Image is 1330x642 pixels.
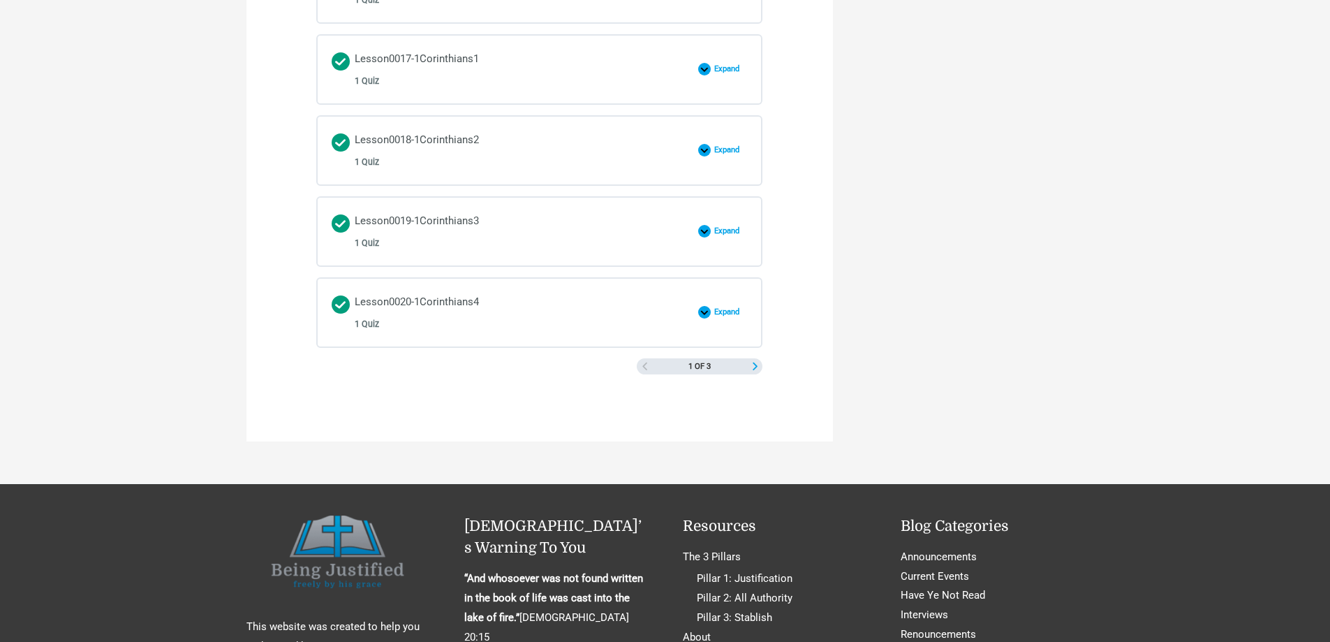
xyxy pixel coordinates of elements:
a: Completed Lesson0019-1Corinthians3 1 Quiz [332,212,690,251]
a: Completed Lesson0018-1Corinthians2 1 Quiz [332,131,690,170]
a: Interviews [901,608,948,621]
span: 1 Quiz [355,319,379,329]
div: Completed [332,52,350,71]
a: Pillar 1: Justification [697,572,792,585]
a: The 3 Pillars [683,550,741,563]
button: Expand [698,306,748,319]
button: Expand [698,144,748,156]
button: Expand [698,225,748,238]
span: Expand [711,145,748,155]
a: Have Ye Not Read [901,589,985,601]
div: Lesson0017-1Corinthians1 [355,50,479,89]
div: Lesson0018-1Corinthians2 [355,131,479,170]
strong: “And whosoever was not found written in the book of life was cast into the lake of fire.” [464,572,643,624]
a: Completed Lesson0017-1Corinthians1 1 Quiz [332,50,690,89]
span: 1 Quiz [355,76,379,86]
a: Current Events [901,570,969,583]
a: Pillar 3: Stablish [697,611,772,624]
h2: Resources [683,516,866,538]
div: Completed [332,133,350,152]
a: Completed Lesson0020-1Corinthians4 1 Quiz [332,293,690,333]
span: 1 Quiz [355,157,379,167]
span: Expand [711,226,748,236]
div: Completed [332,214,350,233]
a: Next Page [751,363,759,371]
span: 1 Quiz [355,238,379,248]
div: Lesson0020-1Corinthians4 [355,293,479,333]
div: Completed [332,296,350,314]
a: Announcements [901,550,977,563]
span: Expand [711,307,748,317]
button: Expand [698,63,748,75]
a: Pillar 2: All Authority [697,592,792,604]
h2: Blog Categories [901,516,1084,538]
span: 1 of 3 [688,363,711,370]
div: Lesson0019-1Corinthians3 [355,212,479,251]
span: Expand [711,64,748,74]
h2: [DEMOGRAPHIC_DATA]’s Warning To You [464,516,648,560]
a: Renouncements [901,628,976,641]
